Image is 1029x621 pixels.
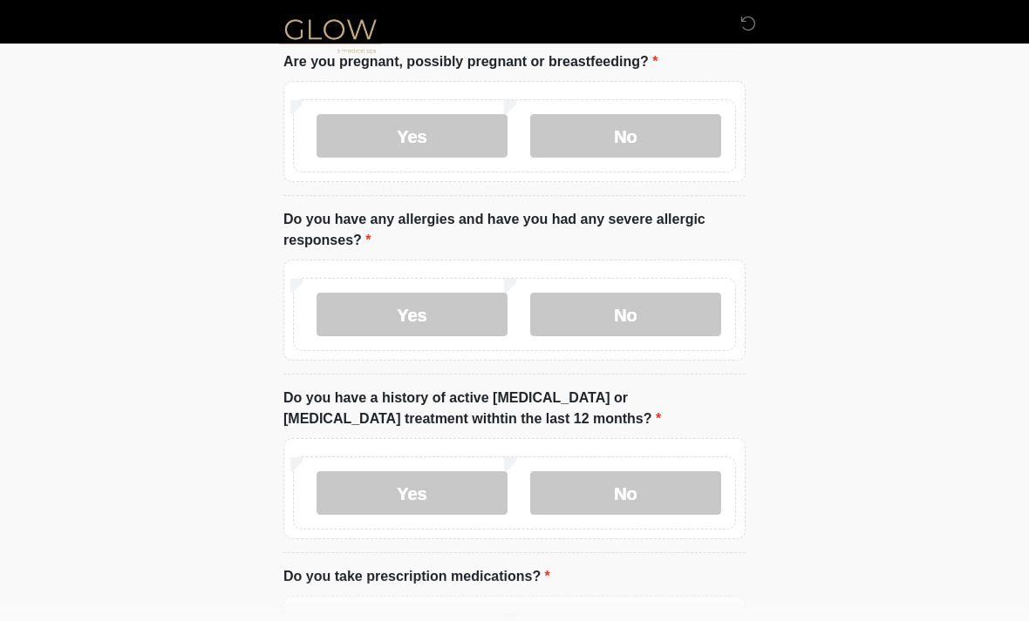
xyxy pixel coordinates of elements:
[283,210,746,252] label: Do you have any allergies and have you had any severe allergic responses?
[530,294,721,337] label: No
[317,294,508,337] label: Yes
[317,115,508,159] label: Yes
[283,567,550,588] label: Do you take prescription medications?
[283,388,746,430] label: Do you have a history of active [MEDICAL_DATA] or [MEDICAL_DATA] treatment withtin the last 12 mo...
[317,472,508,516] label: Yes
[266,13,395,57] img: Glow Medical Spa Logo
[530,472,721,516] label: No
[530,115,721,159] label: No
